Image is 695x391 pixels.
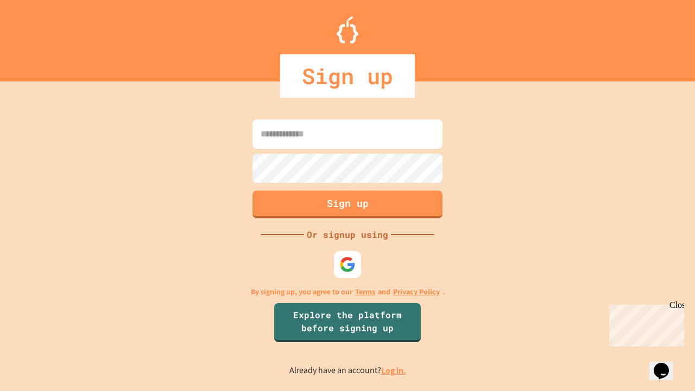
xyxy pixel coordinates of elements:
[304,228,391,241] div: Or signup using
[381,365,406,376] a: Log in.
[605,300,684,346] iframe: chat widget
[393,286,440,298] a: Privacy Policy
[337,16,358,43] img: Logo.svg
[280,54,415,98] div: Sign up
[355,286,375,298] a: Terms
[649,348,684,380] iframe: chat widget
[289,364,406,377] p: Already have an account?
[251,286,445,298] p: By signing up, you agree to our and .
[339,256,356,273] img: google-icon.svg
[4,4,75,69] div: Chat with us now!Close
[252,191,443,218] button: Sign up
[274,303,421,342] a: Explore the platform before signing up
